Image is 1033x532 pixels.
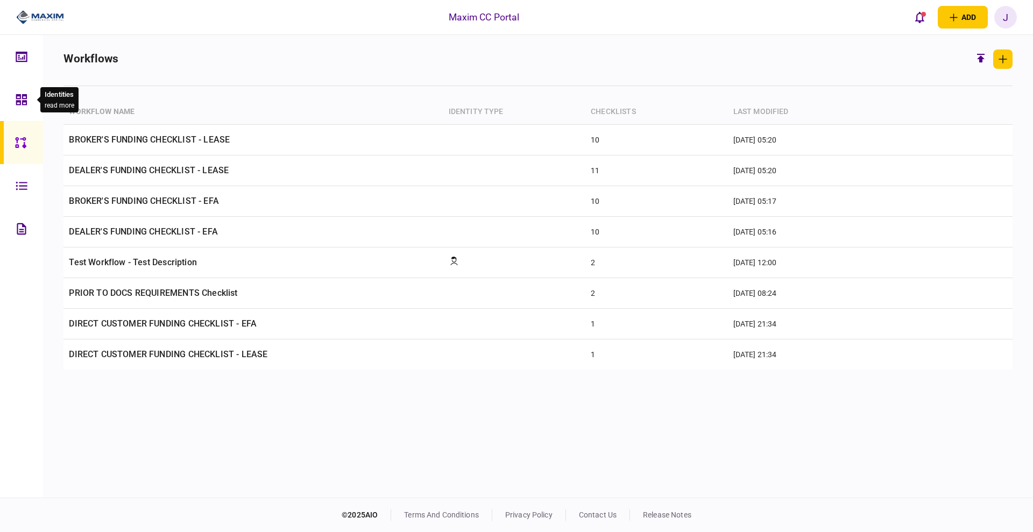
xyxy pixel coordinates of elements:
[585,186,727,217] td: 10
[63,217,443,247] td: DEALER'S FUNDING CHECKLIST - EFA
[994,6,1017,29] button: J
[585,278,727,309] td: 2
[585,217,727,247] td: 10
[585,155,727,186] td: 11
[16,9,64,25] img: client company logo
[63,155,443,186] td: DEALER'S FUNDING CHECKLIST - LEASE
[585,100,727,125] th: checklists
[909,6,931,29] button: open notifications list
[643,510,691,519] a: release notes
[579,510,617,519] a: contact us
[585,125,727,155] td: 10
[63,52,118,66] h2: workflows
[938,6,988,29] button: open adding identity options
[63,278,443,309] td: PRIOR TO DOCS REQUIREMENTS Checklist
[728,217,918,247] td: [DATE] 05:16
[728,247,918,278] td: [DATE] 12:00
[404,510,479,519] a: terms and conditions
[443,100,585,125] th: identity type
[45,102,74,109] button: read more
[728,100,918,125] th: last modified
[728,186,918,217] td: [DATE] 05:17
[63,247,443,278] td: Test Workflow - Test Description
[728,309,918,339] td: [DATE] 21:34
[728,125,918,155] td: [DATE] 05:20
[505,510,553,519] a: privacy policy
[585,247,727,278] td: 2
[728,278,918,309] td: [DATE] 08:24
[728,155,918,186] td: [DATE] 05:20
[63,339,443,370] td: DIRECT CUSTOMER FUNDING CHECKLIST - LEASE
[63,309,443,339] td: DIRECT CUSTOMER FUNDING CHECKLIST - EFA
[63,100,443,125] th: Workflow name
[585,309,727,339] td: 1
[728,339,918,370] td: [DATE] 21:34
[45,89,74,100] div: Identities
[63,186,443,217] td: BROKER'S FUNDING CHECKLIST - EFA
[63,125,443,155] td: BROKER'S FUNDING CHECKLIST - LEASE
[449,10,520,24] div: Maxim CC Portal
[342,509,391,521] div: © 2025 AIO
[585,339,727,370] td: 1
